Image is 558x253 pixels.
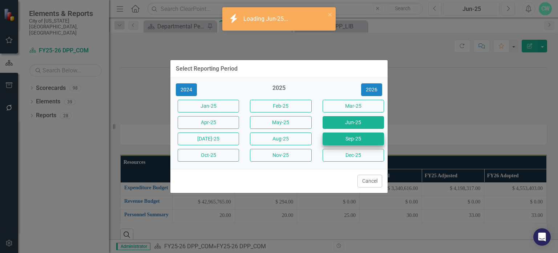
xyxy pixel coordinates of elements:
[323,100,384,112] button: Mar-25
[250,116,311,129] button: May-25
[250,133,311,145] button: Aug-25
[323,149,384,162] button: Dec-25
[248,84,310,96] div: 2025
[361,83,382,96] button: 2026
[176,66,238,72] div: Select Reporting Period
[250,149,311,162] button: Nov-25
[176,83,197,96] button: 2024
[178,100,239,112] button: Jan-25
[178,149,239,162] button: Oct-25
[178,116,239,129] button: Apr-25
[323,133,384,145] button: Sep-25
[533,228,551,246] div: Open Intercom Messenger
[357,175,382,187] button: Cancel
[243,15,290,23] div: Loading Jun-25...
[178,133,239,145] button: [DATE]-25
[323,116,384,129] button: Jun-25
[250,100,311,112] button: Feb-25
[328,10,333,19] button: close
